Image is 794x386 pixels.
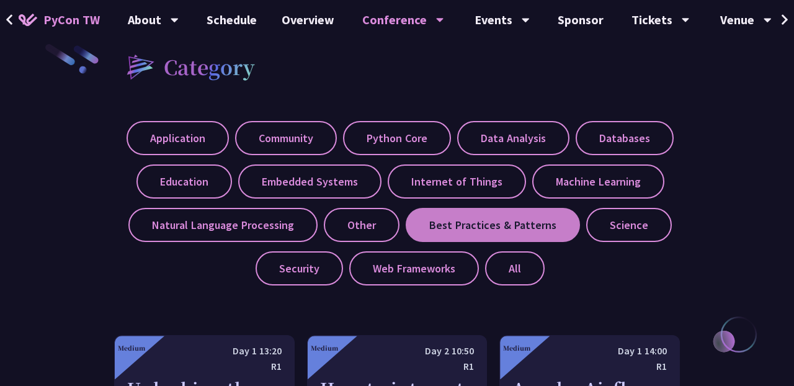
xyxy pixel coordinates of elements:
div: R1 [320,359,475,374]
label: Best Practices & Patterns [406,208,580,242]
label: Application [127,121,229,155]
label: Security [256,251,343,285]
div: Day 1 13:20 [127,343,282,359]
label: Internet of Things [388,164,526,199]
label: Web Frameworks [349,251,479,285]
div: Medium [118,343,145,352]
label: Databases [576,121,674,155]
div: R1 [127,359,282,374]
h2: Category [164,52,255,81]
div: Medium [503,343,530,352]
span: PyCon TW [43,11,100,29]
div: Medium [311,343,338,352]
label: Science [586,208,672,242]
label: Machine Learning [532,164,664,199]
img: Home icon of PyCon TW 2025 [19,14,37,26]
label: Natural Language Processing [128,208,318,242]
label: All [485,251,545,285]
div: Day 2 10:50 [320,343,475,359]
div: R1 [512,359,667,374]
img: heading-bullet [114,43,164,90]
label: Other [324,208,399,242]
label: Embedded Systems [238,164,381,199]
label: Data Analysis [457,121,569,155]
label: Education [136,164,232,199]
label: Python Core [343,121,451,155]
div: Day 1 14:00 [512,343,667,359]
label: Community [235,121,337,155]
a: PyCon TW [6,4,112,35]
